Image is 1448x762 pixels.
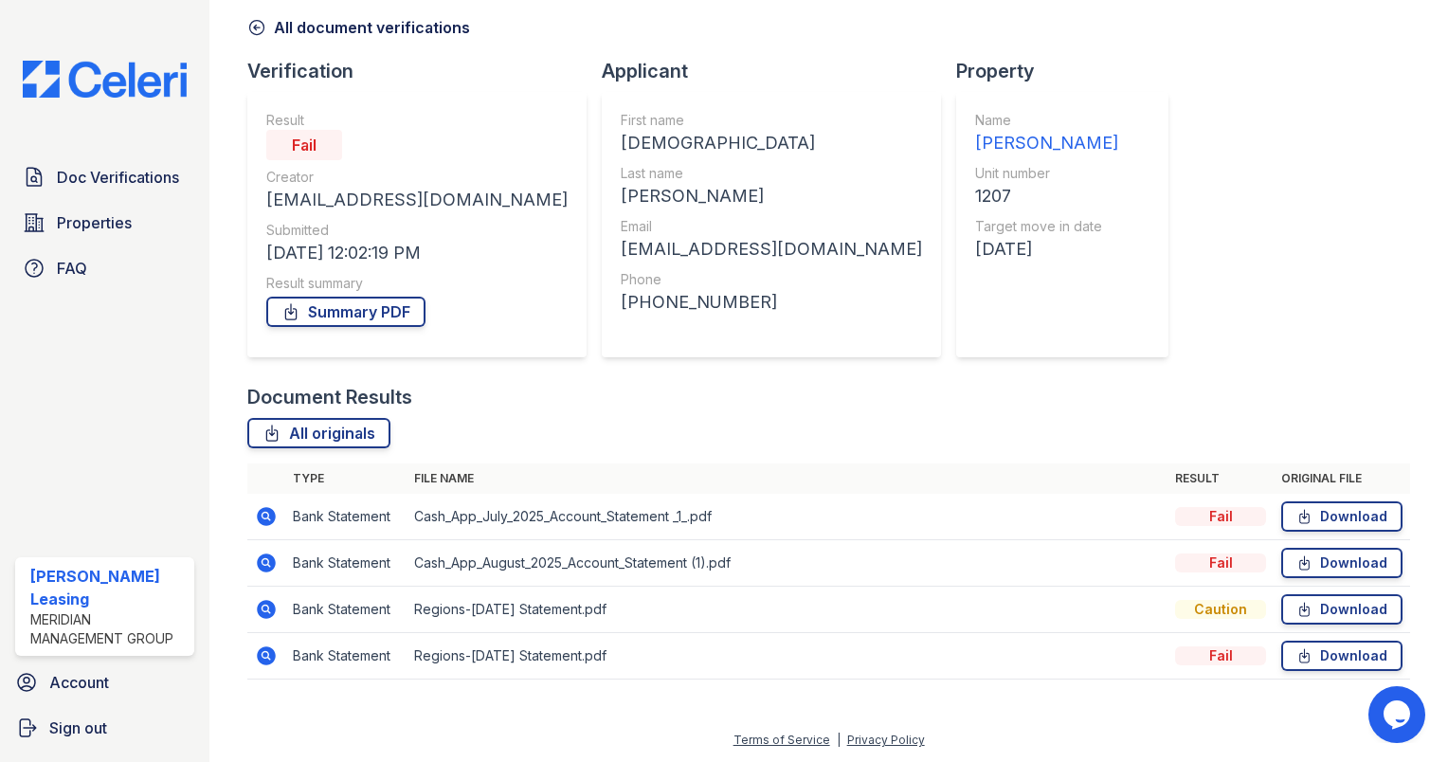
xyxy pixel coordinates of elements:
[407,494,1167,540] td: Cash_App_July_2025_Account_Statement _1_.pdf
[247,16,470,39] a: All document verifications
[247,418,390,448] a: All originals
[285,633,407,680] td: Bank Statement
[247,384,412,410] div: Document Results
[621,111,922,130] div: First name
[1175,600,1266,619] div: Caution
[733,733,830,747] a: Terms of Service
[407,463,1167,494] th: File name
[975,111,1118,130] div: Name
[407,540,1167,587] td: Cash_App_August_2025_Account_Statement (1).pdf
[975,164,1118,183] div: Unit number
[975,236,1118,263] div: [DATE]
[57,166,179,189] span: Doc Verifications
[1281,641,1403,671] a: Download
[847,733,925,747] a: Privacy Policy
[57,257,87,280] span: FAQ
[15,249,194,287] a: FAQ
[621,236,922,263] div: [EMAIL_ADDRESS][DOMAIN_NAME]
[8,61,202,98] img: CE_Logo_Blue-a8612792a0a2168367f1c8372b55b34899dd931a85d93a1a3d3e32e68fde9ad4.png
[285,463,407,494] th: Type
[1281,548,1403,578] a: Download
[266,187,568,213] div: [EMAIL_ADDRESS][DOMAIN_NAME]
[621,270,922,289] div: Phone
[266,130,342,160] div: Fail
[1175,553,1266,572] div: Fail
[407,587,1167,633] td: Regions-[DATE] Statement.pdf
[621,183,922,209] div: [PERSON_NAME]
[49,717,107,739] span: Sign out
[285,540,407,587] td: Bank Statement
[1368,686,1429,743] iframe: chat widget
[1175,646,1266,665] div: Fail
[8,663,202,701] a: Account
[1281,594,1403,625] a: Download
[266,240,568,266] div: [DATE] 12:02:19 PM
[49,671,109,694] span: Account
[1281,501,1403,532] a: Download
[247,58,602,84] div: Verification
[266,274,568,293] div: Result summary
[266,168,568,187] div: Creator
[285,587,407,633] td: Bank Statement
[621,164,922,183] div: Last name
[30,610,187,648] div: Meridian Management Group
[975,217,1118,236] div: Target move in date
[266,221,568,240] div: Submitted
[407,633,1167,680] td: Regions-[DATE] Statement.pdf
[15,204,194,242] a: Properties
[30,565,187,610] div: [PERSON_NAME] Leasing
[975,111,1118,156] a: Name [PERSON_NAME]
[956,58,1184,84] div: Property
[621,130,922,156] div: [DEMOGRAPHIC_DATA]
[1274,463,1410,494] th: Original file
[1167,463,1274,494] th: Result
[285,494,407,540] td: Bank Statement
[15,158,194,196] a: Doc Verifications
[8,709,202,747] a: Sign out
[266,111,568,130] div: Result
[621,217,922,236] div: Email
[837,733,841,747] div: |
[1175,507,1266,526] div: Fail
[975,183,1118,209] div: 1207
[602,58,956,84] div: Applicant
[266,297,425,327] a: Summary PDF
[975,130,1118,156] div: [PERSON_NAME]
[621,289,922,316] div: [PHONE_NUMBER]
[57,211,132,234] span: Properties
